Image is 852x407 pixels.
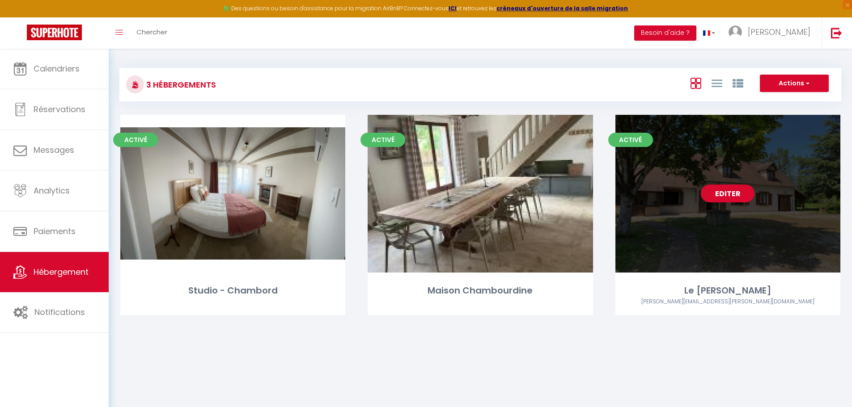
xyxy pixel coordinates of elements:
[729,25,742,39] img: ...
[34,266,89,277] span: Hébergement
[368,284,593,298] div: Maison Chambourdine
[615,298,840,306] div: Airbnb
[130,17,174,49] a: Chercher
[144,75,216,95] h3: 3 Hébergements
[712,76,722,90] a: Vue en Liste
[496,4,628,12] a: créneaux d'ouverture de la salle migration
[136,27,167,37] span: Chercher
[722,17,822,49] a: ... [PERSON_NAME]
[615,284,840,298] div: Le [PERSON_NAME]
[691,76,701,90] a: Vue en Box
[701,185,755,202] a: Editer
[748,26,810,38] span: [PERSON_NAME]
[634,25,696,41] button: Besoin d'aide ?
[113,133,158,147] span: Activé
[760,75,829,92] button: Actions
[34,104,85,115] span: Réservations
[360,133,405,147] span: Activé
[608,133,653,147] span: Activé
[120,284,345,298] div: Studio - Chambord
[733,76,743,90] a: Vue par Groupe
[34,63,80,74] span: Calendriers
[831,27,842,38] img: logout
[34,185,70,196] span: Analytics
[34,306,85,318] span: Notifications
[449,4,457,12] a: ICI
[27,25,82,40] img: Super Booking
[34,144,74,155] span: Messages
[34,226,76,237] span: Paiements
[7,4,34,30] button: Ouvrir le widget de chat LiveChat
